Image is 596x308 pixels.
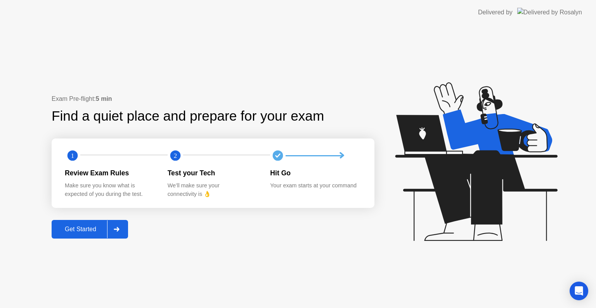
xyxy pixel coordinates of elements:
[270,168,360,178] div: Hit Go
[168,182,258,198] div: We’ll make sure your connectivity is 👌
[65,168,155,178] div: Review Exam Rules
[71,152,74,159] text: 1
[52,106,325,126] div: Find a quiet place and prepare for your exam
[270,182,360,190] div: Your exam starts at your command
[65,182,155,198] div: Make sure you know what is expected of you during the test.
[478,8,513,17] div: Delivered by
[52,94,374,104] div: Exam Pre-flight:
[174,152,177,159] text: 2
[54,226,107,233] div: Get Started
[52,220,128,239] button: Get Started
[517,8,582,17] img: Delivered by Rosalyn
[96,95,112,102] b: 5 min
[570,282,588,300] div: Open Intercom Messenger
[168,168,258,178] div: Test your Tech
